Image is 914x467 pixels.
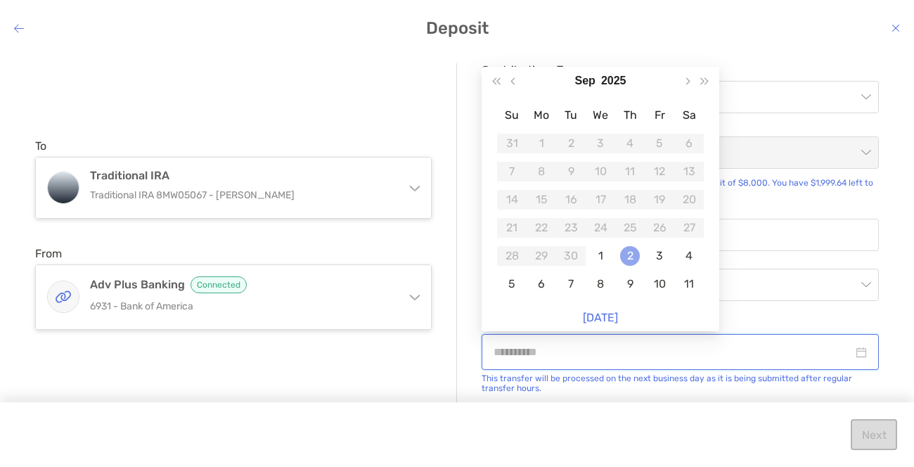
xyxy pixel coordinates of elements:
[497,101,527,129] th: Su
[679,218,699,238] div: 27
[620,190,640,210] div: 18
[506,67,524,95] button: Previous month (PageUp)
[645,101,674,129] th: Fr
[674,242,704,270] td: 2025-10-04
[482,63,879,77] span: Contributions Type
[90,169,394,182] h4: Traditional IRA
[674,270,704,298] td: 2025-10-11
[527,270,556,298] td: 2025-10-06
[679,190,699,210] div: 20
[591,274,610,294] div: 8
[674,186,704,214] td: 2025-09-20
[645,242,674,270] td: 2025-10-03
[650,134,669,153] div: 5
[586,186,615,214] td: 2025-09-17
[650,218,669,238] div: 26
[497,129,527,158] td: 2025-08-31
[695,67,714,95] button: Next year (Control + right)
[615,186,645,214] td: 2025-09-18
[502,190,522,210] div: 14
[48,172,79,203] img: Traditional IRA
[497,158,527,186] td: 2025-09-07
[601,67,626,95] button: Choose a year
[620,134,640,153] div: 4
[674,158,704,186] td: 2025-09-13
[575,67,596,95] button: Choose a month
[527,242,556,270] td: 2025-09-29
[620,218,640,238] div: 25
[615,129,645,158] td: 2025-09-04
[90,298,394,315] p: 6931 - Bank of America
[679,274,699,294] div: 11
[532,246,551,266] div: 29
[679,246,699,266] div: 4
[645,214,674,242] td: 2025-09-26
[620,246,640,266] div: 2
[561,246,581,266] div: 30
[586,158,615,186] td: 2025-09-10
[502,246,522,266] div: 28
[532,190,551,210] div: 15
[502,134,522,153] div: 31
[532,218,551,238] div: 22
[487,67,506,95] button: Last year (Control + left)
[615,270,645,298] td: 2025-10-09
[620,274,640,294] div: 9
[502,218,522,238] div: 21
[650,190,669,210] div: 19
[586,270,615,298] td: 2025-10-08
[556,270,586,298] td: 2025-10-07
[561,134,581,153] div: 2
[645,270,674,298] td: 2025-10-10
[679,162,699,181] div: 13
[615,214,645,242] td: 2025-09-25
[556,242,586,270] td: 2025-09-30
[497,186,527,214] td: 2025-09-14
[586,242,615,270] td: 2025-10-01
[191,276,247,293] span: Connected
[35,247,62,260] label: From
[679,134,699,153] div: 6
[591,246,610,266] div: 1
[561,274,581,294] div: 7
[678,67,696,95] button: Next month (PageDown)
[482,373,879,393] div: This transfer will be processed on the next business day as it is being submitted after regular t...
[90,276,394,293] h4: Adv Plus Banking
[583,311,618,324] a: [DATE]
[561,218,581,238] div: 23
[586,214,615,242] td: 2025-09-24
[556,186,586,214] td: 2025-09-16
[586,101,615,129] th: We
[497,242,527,270] td: 2025-09-28
[620,162,640,181] div: 11
[556,129,586,158] td: 2025-09-02
[556,158,586,186] td: 2025-09-09
[615,158,645,186] td: 2025-09-11
[527,129,556,158] td: 2025-09-01
[645,158,674,186] td: 2025-09-12
[586,129,615,158] td: 2025-09-03
[497,270,527,298] td: 2025-10-05
[674,101,704,129] th: Sa
[527,158,556,186] td: 2025-09-08
[615,242,645,270] td: 2025-10-02
[90,186,394,204] p: Traditional IRA 8MW05067 - [PERSON_NAME]
[674,214,704,242] td: 2025-09-27
[527,186,556,214] td: 2025-09-15
[561,162,581,181] div: 9
[532,134,551,153] div: 1
[532,162,551,181] div: 8
[615,101,645,129] th: Th
[645,186,674,214] td: 2025-09-19
[561,190,581,210] div: 16
[527,214,556,242] td: 2025-09-22
[591,218,610,238] div: 24
[591,134,610,153] div: 3
[48,281,79,312] img: Adv Plus Banking
[650,162,669,181] div: 12
[556,214,586,242] td: 2025-09-23
[650,274,669,294] div: 10
[497,214,527,242] td: 2025-09-21
[532,274,551,294] div: 6
[35,139,46,153] label: To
